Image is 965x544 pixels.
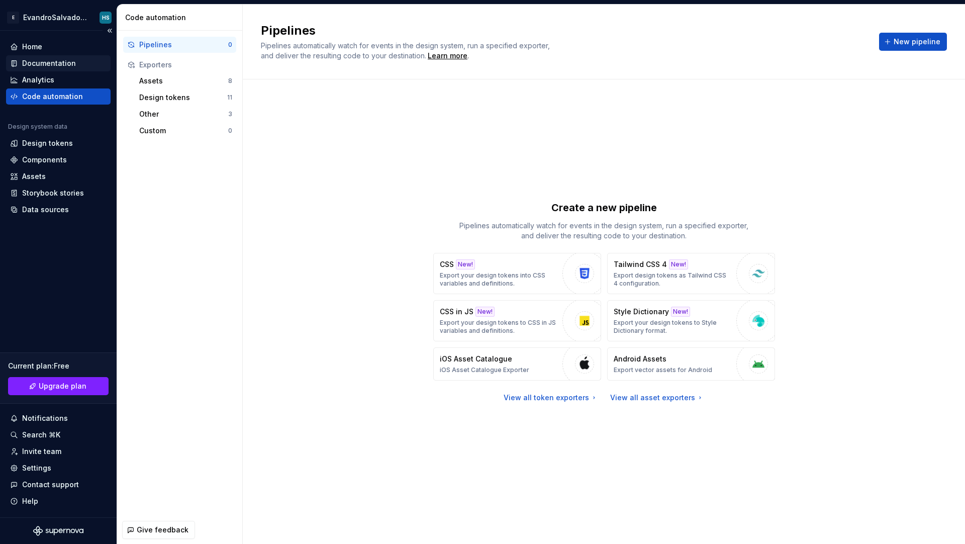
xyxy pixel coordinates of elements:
[22,205,69,215] div: Data sources
[228,41,232,49] div: 0
[139,76,228,86] div: Assets
[22,171,46,182] div: Assets
[6,168,111,185] a: Assets
[22,75,54,85] div: Analytics
[6,477,111,493] button: Contact support
[8,377,109,395] a: Upgrade plan
[428,51,467,61] a: Learn more
[440,319,557,335] p: Export your design tokens to CSS in JS variables and definitions.
[261,23,867,39] h2: Pipelines
[440,366,529,374] p: iOS Asset Catalogue Exporter
[6,185,111,201] a: Storybook stories
[433,300,601,341] button: CSS in JSNew!Export your design tokens to CSS in JS variables and definitions.
[607,347,775,381] button: Android AssetsExport vector assets for Android
[135,73,236,89] button: Assets8
[614,366,712,374] p: Export vector assets for Android
[607,253,775,294] button: Tailwind CSS 4New!Export design tokens as Tailwind CSS 4 configuration.
[440,271,557,288] p: Export your design tokens into CSS variables and definitions.
[22,42,42,52] div: Home
[6,460,111,476] a: Settings
[614,271,731,288] p: Export design tokens as Tailwind CSS 4 configuration.
[614,259,667,269] p: Tailwind CSS 4
[122,521,195,539] button: Give feedback
[123,37,236,53] button: Pipelines0
[22,58,76,68] div: Documentation
[125,13,238,23] div: Code automation
[614,319,731,335] p: Export your design tokens to Style Dictionary format.
[22,413,68,423] div: Notifications
[551,201,657,215] p: Create a new pipeline
[22,496,38,506] div: Help
[139,93,227,103] div: Design tokens
[228,127,232,135] div: 0
[610,393,704,403] a: View all asset exporters
[22,138,73,148] div: Design tokens
[6,152,111,168] a: Components
[669,259,688,269] div: New!
[607,300,775,341] button: Style DictionaryNew!Export your design tokens to Style Dictionary format.
[440,354,512,364] p: iOS Asset Catalogue
[139,109,228,119] div: Other
[228,77,232,85] div: 8
[228,110,232,118] div: 3
[6,427,111,443] button: Search ⌘K
[894,37,940,47] span: New pipeline
[6,88,111,105] a: Code automation
[102,14,110,22] div: HS
[22,92,83,102] div: Code automation
[139,60,232,70] div: Exporters
[456,259,475,269] div: New!
[440,307,473,317] p: CSS in JS
[440,259,454,269] p: CSS
[2,7,115,28] button: EEvandroSalvadorTecHS
[39,381,86,391] span: Upgrade plan
[22,446,61,457] div: Invite team
[433,347,601,381] button: iOS Asset CatalogueiOS Asset Catalogue Exporter
[227,94,232,102] div: 11
[6,135,111,151] a: Design tokens
[6,72,111,88] a: Analytics
[137,525,188,535] span: Give feedback
[139,40,228,50] div: Pipelines
[23,13,87,23] div: EvandroSalvadorTec
[22,430,60,440] div: Search ⌘K
[475,307,495,317] div: New!
[879,33,947,51] button: New pipeline
[6,410,111,426] button: Notifications
[7,12,19,24] div: E
[135,123,236,139] button: Custom0
[22,463,51,473] div: Settings
[22,188,84,198] div: Storybook stories
[6,39,111,55] a: Home
[614,307,669,317] p: Style Dictionary
[22,155,67,165] div: Components
[135,89,236,106] button: Design tokens11
[453,221,755,241] p: Pipelines automatically watch for events in the design system, run a specified exporter, and deli...
[135,106,236,122] button: Other3
[6,493,111,509] button: Help
[261,41,552,60] span: Pipelines automatically watch for events in the design system, run a specified exporter, and deli...
[139,126,228,136] div: Custom
[6,202,111,218] a: Data sources
[614,354,666,364] p: Android Assets
[671,307,690,317] div: New!
[8,123,67,131] div: Design system data
[22,480,79,490] div: Contact support
[33,526,83,536] svg: Supernova Logo
[6,443,111,460] a: Invite team
[103,24,117,38] button: Collapse sidebar
[6,55,111,71] a: Documentation
[8,361,109,371] div: Current plan : Free
[504,393,598,403] a: View all token exporters
[433,253,601,294] button: CSSNew!Export your design tokens into CSS variables and definitions.
[426,52,469,60] span: .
